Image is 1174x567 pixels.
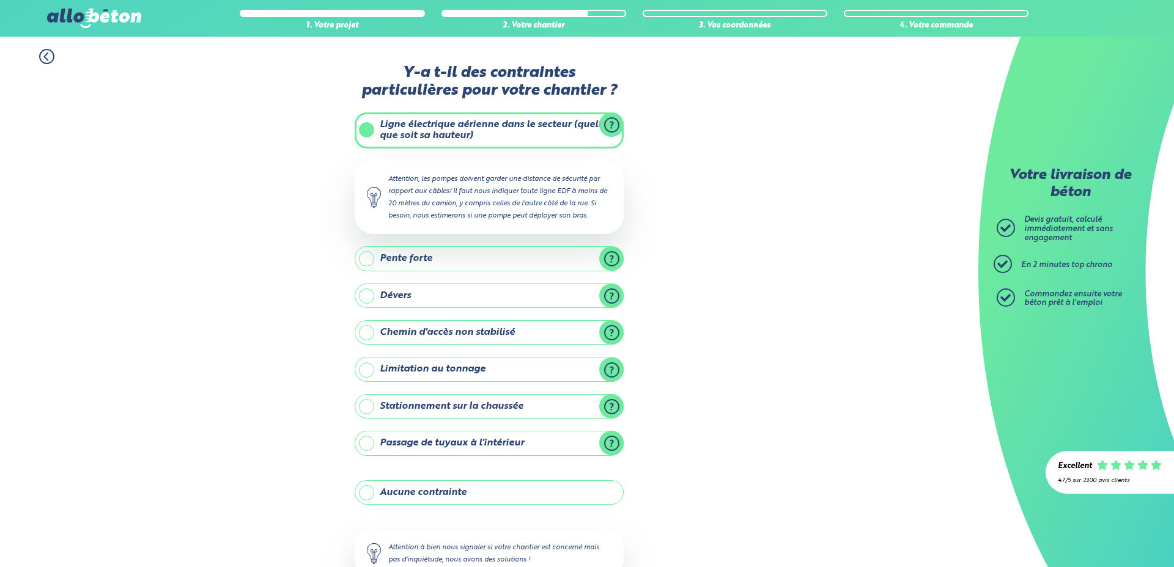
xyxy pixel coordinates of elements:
[1065,519,1161,554] iframe: Help widget launcher
[441,21,626,31] div: 2. Votre chantier
[355,64,624,100] label: Y-a t-il des contraintes particulières pour votre chantier ?
[355,357,624,381] label: Limitation au tonnage
[47,9,141,28] img: allobéton
[355,431,624,455] label: Passage de tuyaux à l'intérieur
[355,283,624,308] label: Dévers
[355,480,624,505] label: Aucune contrainte
[355,320,624,345] label: Chemin d'accès non stabilisé
[240,21,424,31] div: 1. Votre projet
[355,394,624,419] label: Stationnement sur la chaussée
[355,246,624,271] label: Pente forte
[355,112,624,148] label: Ligne électrique aérienne dans le secteur (quelle que soit sa hauteur)
[643,21,827,31] div: 3. Vos coordonnées
[355,161,624,235] div: Attention, les pompes doivent garder une distance de sécurité par rapport aux câbles! Il faut nou...
[844,21,1028,31] div: 4. Votre commande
